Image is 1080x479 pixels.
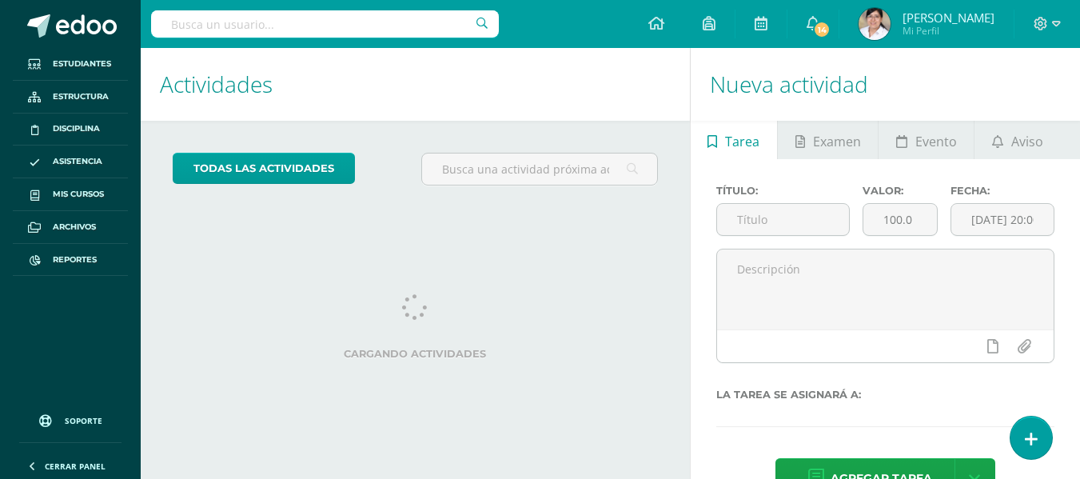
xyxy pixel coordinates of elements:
[951,204,1054,235] input: Fecha de entrega
[13,244,128,277] a: Reportes
[13,211,128,244] a: Archivos
[53,188,104,201] span: Mis cursos
[13,178,128,211] a: Mis cursos
[725,122,759,161] span: Tarea
[863,204,937,235] input: Puntos máximos
[717,204,849,235] input: Título
[173,153,355,184] a: todas las Actividades
[45,461,106,472] span: Cerrar panel
[710,48,1061,121] h1: Nueva actividad
[53,155,102,168] span: Asistencia
[915,122,957,161] span: Evento
[778,121,878,159] a: Examen
[53,58,111,70] span: Estudiantes
[13,48,128,81] a: Estudiantes
[19,399,122,438] a: Soporte
[53,253,97,266] span: Reportes
[53,90,109,103] span: Estructura
[13,114,128,146] a: Disciplina
[903,24,994,38] span: Mi Perfil
[53,122,100,135] span: Disciplina
[53,221,96,234] span: Archivos
[13,81,128,114] a: Estructura
[13,146,128,178] a: Asistencia
[151,10,499,38] input: Busca un usuario...
[173,348,658,360] label: Cargando actividades
[863,185,938,197] label: Valor:
[716,185,850,197] label: Título:
[950,185,1054,197] label: Fecha:
[716,389,1054,401] label: La tarea se asignará a:
[813,21,831,38] span: 14
[903,10,994,26] span: [PERSON_NAME]
[691,121,777,159] a: Tarea
[422,154,656,185] input: Busca una actividad próxima aquí...
[1011,122,1043,161] span: Aviso
[813,122,861,161] span: Examen
[65,415,102,426] span: Soporte
[859,8,891,40] img: 81b4b96153a5e26d3d090ab20a7281c5.png
[160,48,671,121] h1: Actividades
[879,121,974,159] a: Evento
[974,121,1060,159] a: Aviso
